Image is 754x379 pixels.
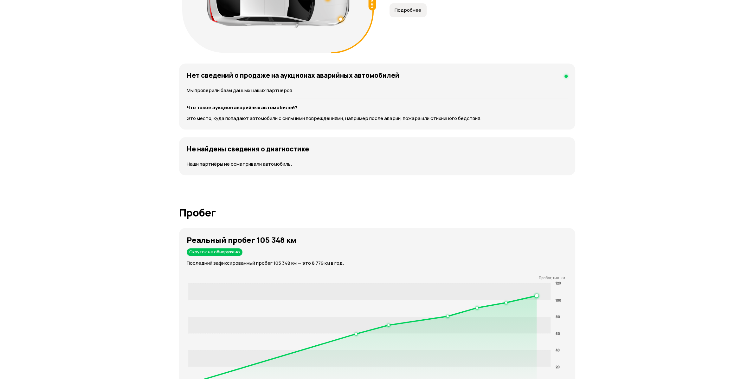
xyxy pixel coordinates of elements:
[390,3,427,17] button: Подробнее
[556,364,560,369] tspan: 20
[187,235,296,245] strong: Реальный пробег 105 348 км
[187,145,309,153] h4: Не найдены сведения о диагностике
[556,331,560,336] tspan: 60
[187,248,242,256] div: Скруток не обнаружено
[187,276,565,280] p: Пробег, тыс. км
[187,115,568,122] p: Это место, куда попадают автомобили с сильными повреждениями, например после аварии, пожара или с...
[556,281,561,285] tspan: 120
[556,348,560,352] tspan: 40
[187,87,568,94] p: Мы проверили базы данных наших партнёров.
[187,161,568,168] p: Наши партнёры не осматривали автомобиль.
[187,104,298,111] strong: Что такое аукцион аварийных автомобилей?
[179,207,575,218] h1: Пробег
[187,71,399,79] h4: Нет сведений о продаже на аукционах аварийных автомобилей
[395,7,421,13] span: Подробнее
[556,314,560,319] tspan: 80
[556,297,561,302] tspan: 100
[187,260,575,267] p: Последний зафиксированный пробег 105 348 км — это 8 779 км в год.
